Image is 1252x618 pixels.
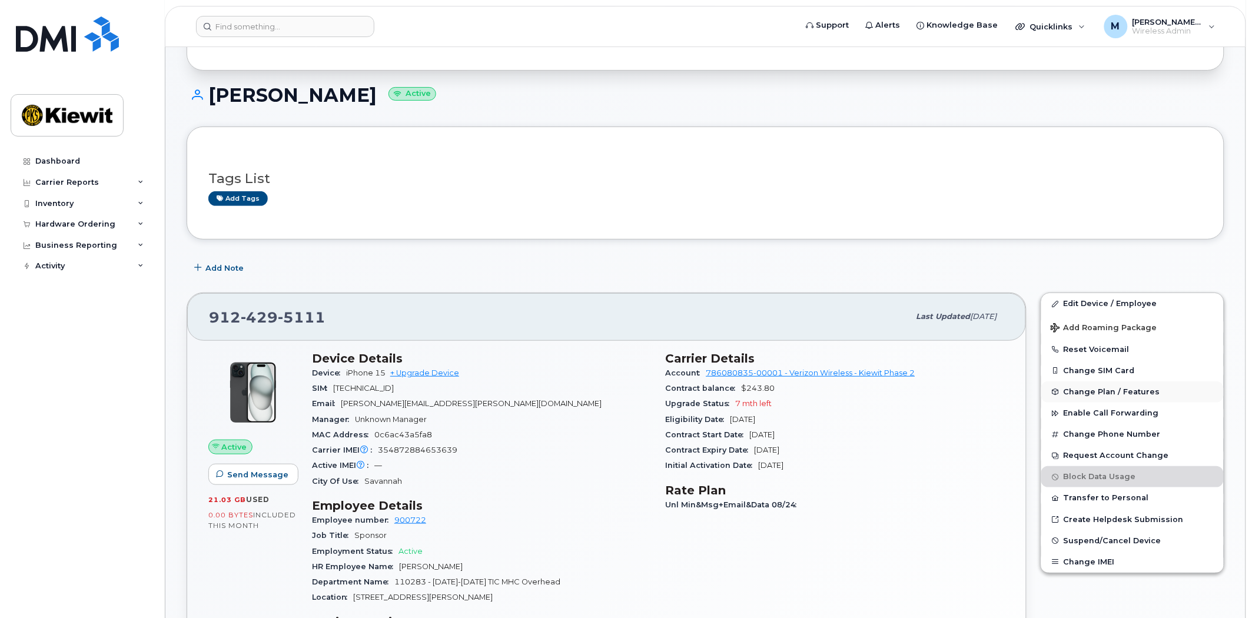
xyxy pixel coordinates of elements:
button: Change Phone Number [1041,424,1224,445]
span: 429 [241,308,278,326]
span: — [374,461,382,470]
span: Location [312,593,353,602]
span: Savannah [364,477,402,486]
span: 7 mth left [736,399,772,408]
span: Email [312,399,341,408]
h3: Rate Plan [666,483,1005,497]
span: Active [398,547,423,556]
span: 0c6ac43a5fa8 [374,430,432,439]
span: City Of Use [312,477,364,486]
span: 5111 [278,308,326,326]
span: Manager [312,415,355,424]
h3: Employee Details [312,499,652,513]
a: 786080835-00001 - Verizon Wireless - Kiewit Phase 2 [706,368,915,377]
a: + Upgrade Device [390,368,459,377]
span: [DATE] [971,312,997,321]
span: Unl Min&Msg+Email&Data 08/24 [666,500,803,509]
button: Change Plan / Features [1041,381,1224,403]
div: Quicklinks [1008,15,1094,38]
span: Initial Activation Date [666,461,759,470]
span: Contract balance [666,384,742,393]
span: used [246,495,270,504]
span: 0.00 Bytes [208,511,253,519]
span: Send Message [227,469,288,480]
span: 110283 - [DATE]-[DATE] TIC MHC Overhead [394,577,560,586]
button: Suspend/Cancel Device [1041,530,1224,551]
span: included this month [208,510,296,530]
span: M [1111,19,1120,34]
button: Transfer to Personal [1041,487,1224,509]
span: Add Note [205,263,244,274]
h3: Tags List [208,171,1203,186]
h3: Carrier Details [666,351,1005,366]
div: Melissa.Arnsdorff [1096,15,1224,38]
button: Block Data Usage [1041,466,1224,487]
span: Wireless Admin [1133,26,1203,36]
button: Change IMEI [1041,551,1224,573]
span: 21.03 GB [208,496,246,504]
img: iPhone_15_Black.png [218,357,288,428]
input: Find something... [196,16,374,37]
span: [TECHNICAL_ID] [333,384,394,393]
span: Active [222,441,247,453]
h3: Device Details [312,351,652,366]
span: Active IMEI [312,461,374,470]
a: Create Helpdesk Submission [1041,509,1224,530]
h1: [PERSON_NAME] [187,85,1224,105]
span: Quicklinks [1030,22,1073,31]
button: Reset Voicemail [1041,339,1224,360]
span: Employee number [312,516,394,524]
button: Change SIM Card [1041,360,1224,381]
span: Unknown Manager [355,415,427,424]
span: Contract Expiry Date [666,446,755,454]
span: Department Name [312,577,394,586]
span: HR Employee Name [312,562,399,571]
a: 900722 [394,516,426,524]
button: Request Account Change [1041,445,1224,466]
a: Edit Device / Employee [1041,293,1224,314]
span: 354872884653639 [378,446,457,454]
span: Add Roaming Package [1051,323,1157,334]
a: Knowledge Base [909,14,1007,37]
button: Send Message [208,464,298,485]
span: Device [312,368,346,377]
span: [PERSON_NAME][EMAIL_ADDRESS][PERSON_NAME][DOMAIN_NAME] [341,399,602,408]
span: Knowledge Base [927,19,998,31]
button: Enable Call Forwarding [1041,403,1224,424]
span: Support [816,19,849,31]
span: $243.80 [742,384,775,393]
span: Alerts [876,19,901,31]
span: Upgrade Status [666,399,736,408]
span: Suspend/Cancel Device [1064,536,1161,545]
span: Enable Call Forwarding [1064,409,1159,418]
button: Add Note [187,257,254,278]
span: Carrier IMEI [312,446,378,454]
a: Add tags [208,191,268,206]
span: SIM [312,384,333,393]
small: Active [388,87,436,101]
span: Last updated [916,312,971,321]
span: Contract Start Date [666,430,750,439]
span: Change Plan / Features [1064,387,1160,396]
span: Eligibility Date [666,415,730,424]
button: Add Roaming Package [1041,315,1224,339]
span: Job Title [312,531,354,540]
span: Account [666,368,706,377]
span: MAC Address [312,430,374,439]
iframe: Messenger Launcher [1201,567,1243,609]
span: iPhone 15 [346,368,386,377]
span: [DATE] [755,446,780,454]
span: [DATE] [750,430,775,439]
span: [STREET_ADDRESS][PERSON_NAME] [353,593,493,602]
span: [DATE] [759,461,784,470]
a: Support [798,14,858,37]
a: Alerts [858,14,909,37]
span: Sponsor [354,531,387,540]
span: Employment Status [312,547,398,556]
span: [PERSON_NAME] [399,562,463,571]
span: 912 [209,308,326,326]
span: [PERSON_NAME].[PERSON_NAME] [1133,17,1203,26]
span: [DATE] [730,415,756,424]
